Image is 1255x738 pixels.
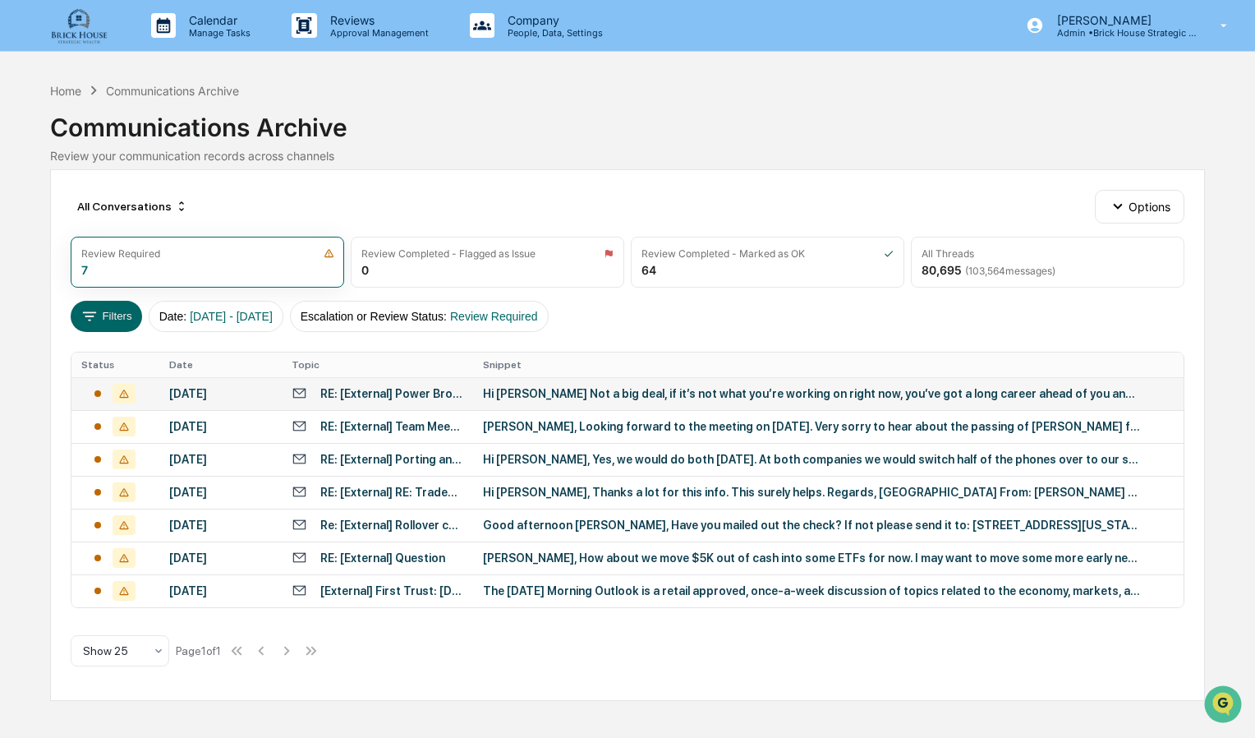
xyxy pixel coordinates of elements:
[74,125,269,141] div: Start new chat
[483,519,1140,532] div: Good afternoon [PERSON_NAME], Have you mailed out the check? If not please send it to: [STREET_AD...
[169,519,272,532] div: [DATE]
[159,353,282,377] th: Date
[16,182,110,195] div: Past conversations
[169,551,272,565] div: [DATE]
[16,125,46,155] img: 1746055101610-c473b297-6a78-478c-a979-82029cc54cd1
[81,247,160,260] div: Review Required
[320,420,463,433] div: RE: [External] Team Meeting
[10,316,110,345] a: 🔎Data Lookup
[39,7,118,44] img: logo
[922,247,974,260] div: All Threads
[317,13,437,27] p: Reviews
[483,551,1140,565] div: [PERSON_NAME], How about we move $5K out of cash into some ETFs for now. I may want to move some ...
[190,310,273,323] span: [DATE] - [DATE]
[16,293,30,306] div: 🖐️
[922,263,1055,277] div: 80,695
[320,551,445,565] div: RE: [External] Question
[169,584,272,597] div: [DATE]
[113,284,210,314] a: 🗄️Attestations
[361,263,369,277] div: 0
[494,27,611,39] p: People, Data, Settings
[320,519,463,532] div: Re: [External] Rollover checks
[71,301,142,332] button: Filters
[483,486,1140,499] div: Hi [PERSON_NAME], Thanks a lot for this info. This surely helps. Regards, [GEOGRAPHIC_DATA] From:...
[1202,684,1247,728] iframe: Open customer support
[290,301,549,332] button: Escalation or Review Status:Review Required
[1044,13,1197,27] p: [PERSON_NAME]
[51,223,133,236] span: [PERSON_NAME]
[50,99,1205,142] div: Communications Archive
[169,486,272,499] div: [DATE]
[641,263,656,277] div: 64
[74,141,226,155] div: We're available if you need us!
[483,584,1140,597] div: The [DATE] Morning Outlook is a retail approved, once-a-week discussion of topics related to the ...
[34,125,64,155] img: 8933085812038_c878075ebb4cc5468115_72.jpg
[163,362,199,375] span: Pylon
[450,310,538,323] span: Review Required
[169,387,272,400] div: [DATE]
[320,387,463,400] div: RE: [External] Power Brokers
[71,193,195,219] div: All Conversations
[320,486,463,499] div: RE: [External] RE: TradePMR
[10,284,113,314] a: 🖐️Preclearance
[884,248,894,259] img: icon
[483,453,1140,466] div: Hi [PERSON_NAME], Yes, we would do both [DATE]. At both companies we would switch half of the pho...
[116,362,199,375] a: Powered byPylon
[16,34,299,60] p: How can we help?
[473,353,1184,377] th: Snippet
[1044,27,1197,39] p: Admin • Brick House Strategic Wealth
[33,291,106,307] span: Preclearance
[136,291,204,307] span: Attestations
[641,247,805,260] div: Review Completed - Marked as OK
[81,263,88,277] div: 7
[483,387,1140,400] div: Hi [PERSON_NAME] Not a big deal, if it’s not what you’re working on right now, you’ve got a long ...
[50,84,81,98] div: Home
[604,248,614,259] img: icon
[965,265,1055,277] span: ( 103,564 messages)
[176,13,259,27] p: Calendar
[169,453,272,466] div: [DATE]
[494,13,611,27] p: Company
[136,223,142,236] span: •
[483,420,1140,433] div: [PERSON_NAME], Looking forward to the meeting on [DATE]. Very sorry to hear about the passing of ...
[50,149,1205,163] div: Review your communication records across channels
[320,584,463,597] div: [External] First Trust: [DATE] Morning Outlook & Weekly Update -- Fed Still Evading Key Issues
[16,207,43,233] img: Robert Macaulay
[361,247,536,260] div: Review Completed - Flagged as Issue
[33,322,103,339] span: Data Lookup
[16,324,30,337] div: 🔎
[169,420,272,433] div: [DATE]
[119,293,132,306] div: 🗄️
[282,353,473,377] th: Topic
[255,178,299,198] button: See all
[1095,190,1184,223] button: Options
[176,27,259,39] p: Manage Tasks
[176,644,221,657] div: Page 1 of 1
[106,84,239,98] div: Communications Archive
[320,453,463,466] div: RE: [External] Porting and installation
[324,248,334,259] img: icon
[317,27,437,39] p: Approval Management
[145,223,179,236] span: [DATE]
[279,130,299,150] button: Start new chat
[71,353,159,377] th: Status
[149,301,283,332] button: Date:[DATE] - [DATE]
